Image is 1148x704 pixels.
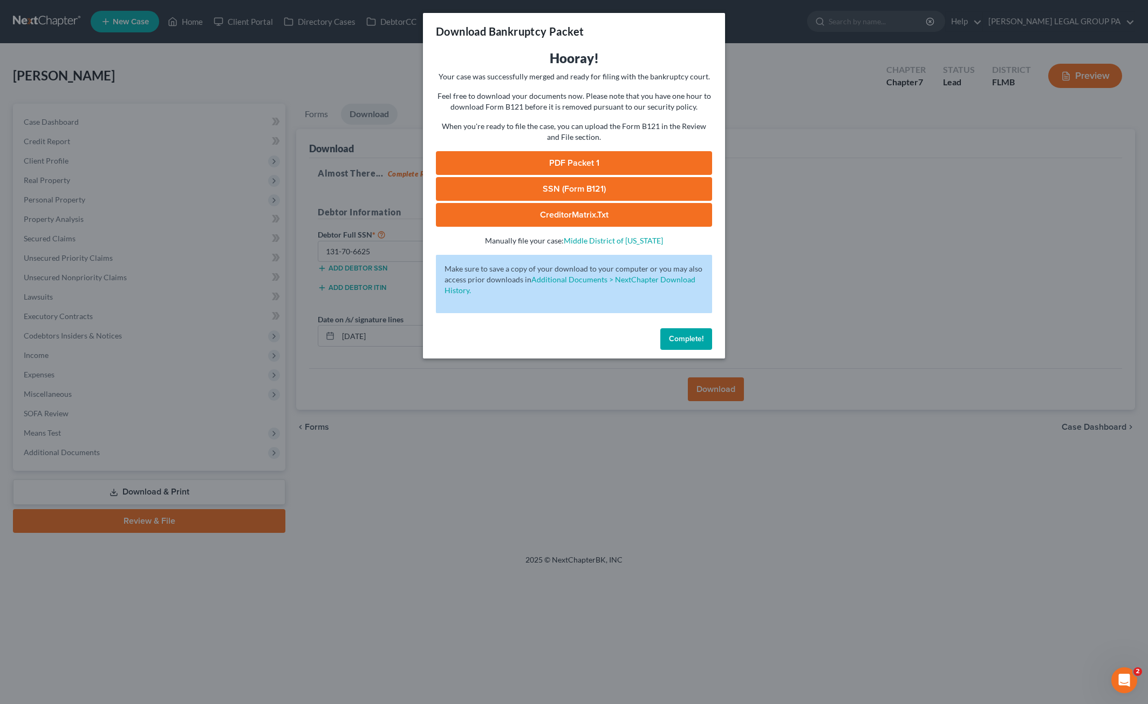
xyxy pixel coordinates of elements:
iframe: Intercom live chat [1111,667,1137,693]
a: Additional Documents > NextChapter Download History. [445,275,695,295]
h3: Hooray! [436,50,712,67]
p: Your case was successfully merged and ready for filing with the bankruptcy court. [436,71,712,82]
p: When you're ready to file the case, you can upload the Form B121 in the Review and File section. [436,121,712,143]
a: SSN (Form B121) [436,177,712,201]
button: Complete! [660,328,712,350]
span: Complete! [669,334,703,343]
h3: Download Bankruptcy Packet [436,24,584,39]
a: PDF Packet 1 [436,151,712,175]
a: CreditorMatrix.txt [436,203,712,227]
p: Manually file your case: [436,235,712,246]
a: Middle District of [US_STATE] [564,236,663,245]
p: Feel free to download your documents now. Please note that you have one hour to download Form B12... [436,91,712,112]
p: Make sure to save a copy of your download to your computer or you may also access prior downloads in [445,263,703,296]
span: 2 [1133,667,1142,676]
